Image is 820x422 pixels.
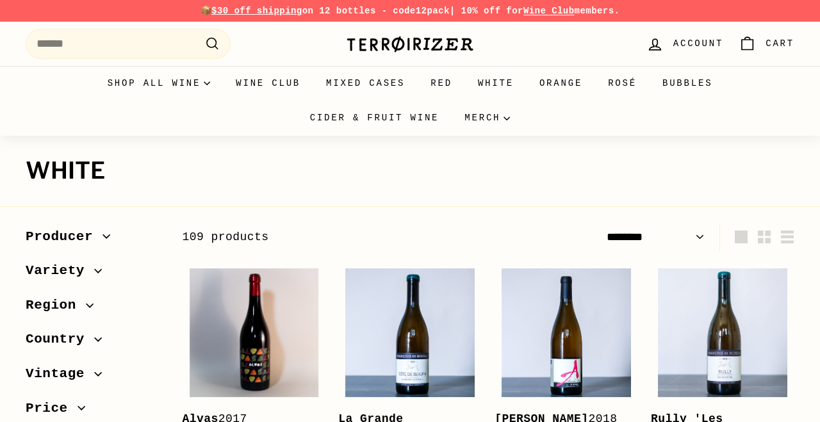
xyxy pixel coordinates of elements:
[26,260,94,282] span: Variety
[26,360,161,394] button: Vintage
[26,329,94,350] span: Country
[527,66,595,101] a: Orange
[418,66,465,101] a: Red
[416,6,450,16] strong: 12pack
[650,66,725,101] a: Bubbles
[673,37,723,51] span: Account
[26,257,161,291] button: Variety
[26,291,161,326] button: Region
[452,101,523,135] summary: Merch
[465,66,527,101] a: White
[26,363,94,385] span: Vintage
[26,398,78,419] span: Price
[223,66,313,101] a: Wine Club
[523,6,575,16] a: Wine Club
[595,66,650,101] a: Rosé
[731,25,802,63] a: Cart
[26,223,161,257] button: Producer
[26,4,794,18] p: 📦 on 12 bottles - code | 10% off for members.
[26,295,86,316] span: Region
[95,66,224,101] summary: Shop all wine
[26,325,161,360] button: Country
[297,101,452,135] a: Cider & Fruit Wine
[26,158,794,184] h1: White
[211,6,302,16] span: $30 off shipping
[766,37,794,51] span: Cart
[26,226,102,248] span: Producer
[182,228,488,247] div: 109 products
[639,25,731,63] a: Account
[313,66,418,101] a: Mixed Cases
